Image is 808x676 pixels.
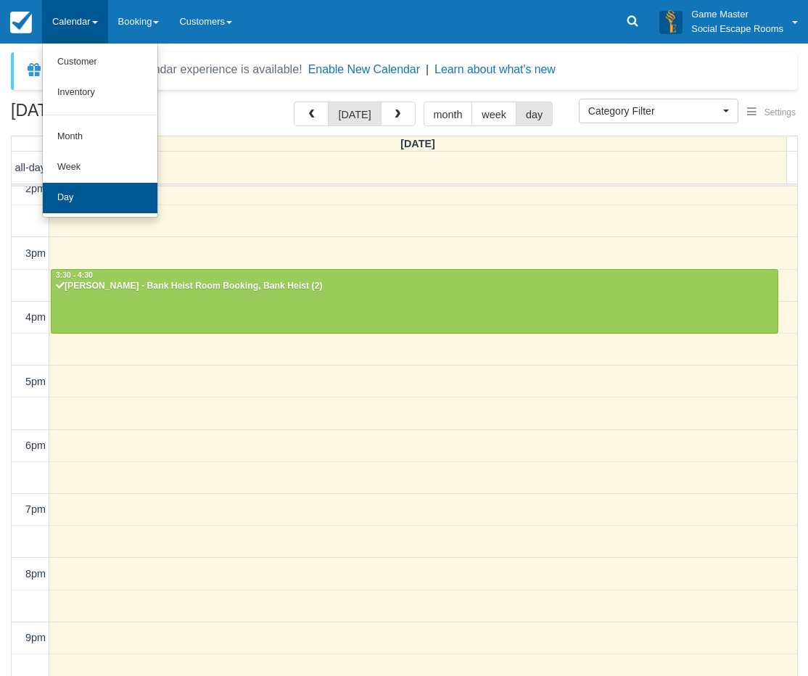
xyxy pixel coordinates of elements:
[25,440,46,451] span: 6pm
[42,44,158,218] ul: Calendar
[25,376,46,387] span: 5pm
[25,632,46,643] span: 9pm
[43,47,157,78] a: Customer
[51,269,778,333] a: 3:30 - 4:30[PERSON_NAME] - Bank Heist Room Booking, Bank Heist (2)
[25,183,46,194] span: 2pm
[579,99,738,123] button: Category Filter
[400,138,435,149] span: [DATE]
[43,183,157,213] a: Day
[691,22,783,36] p: Social Escape Rooms
[516,102,553,126] button: day
[426,63,429,75] span: |
[56,271,93,279] span: 3:30 - 4:30
[25,311,46,323] span: 4pm
[738,102,804,123] button: Settings
[10,12,32,33] img: checkfront-main-nav-mini-logo.png
[25,568,46,580] span: 8pm
[55,281,774,292] div: [PERSON_NAME] - Bank Heist Room Booking, Bank Heist (2)
[659,10,683,33] img: A3
[308,62,420,77] button: Enable New Calendar
[15,162,46,173] span: all-day
[25,247,46,259] span: 3pm
[328,102,381,126] button: [DATE]
[43,122,157,152] a: Month
[43,152,157,183] a: Week
[434,63,556,75] a: Learn about what's new
[11,102,194,128] h2: [DATE]
[424,102,473,126] button: month
[764,107,796,118] span: Settings
[49,61,302,78] div: A new Booking Calendar experience is available!
[588,104,720,118] span: Category Filter
[25,503,46,515] span: 7pm
[691,7,783,22] p: Game Master
[471,102,516,126] button: week
[43,78,157,108] a: Inventory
